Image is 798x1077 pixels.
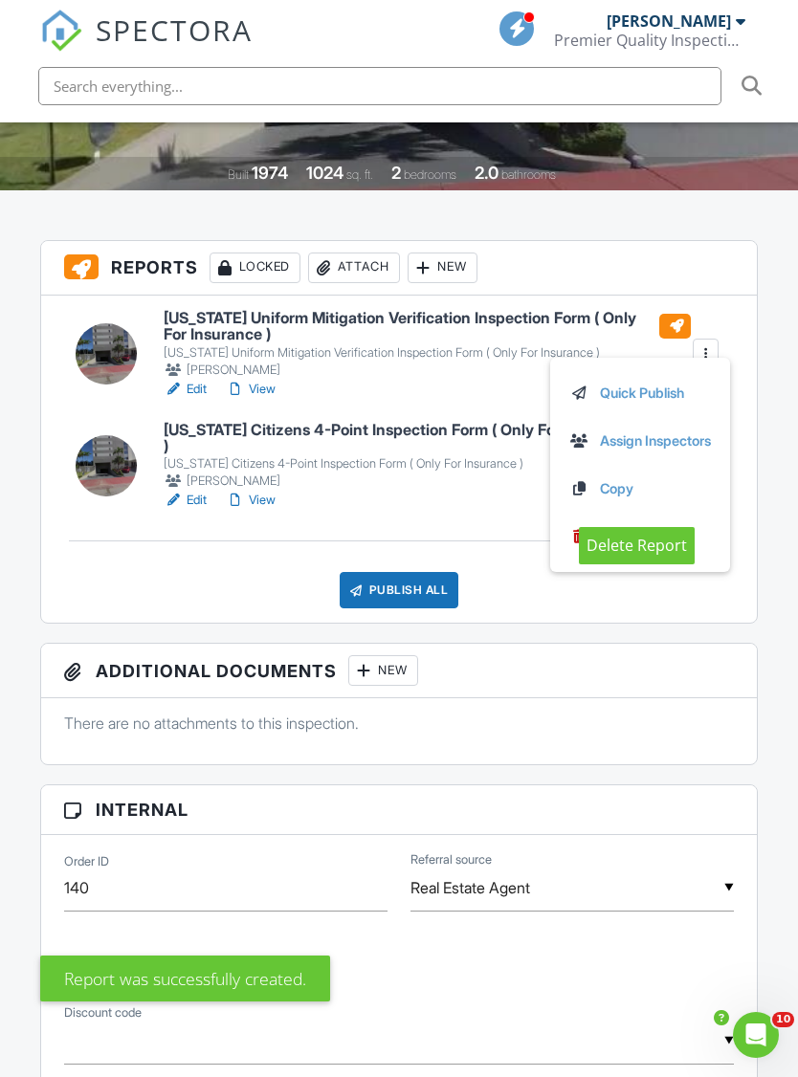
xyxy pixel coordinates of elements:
[306,163,344,183] div: 1024
[569,478,711,499] a: Copy
[40,956,330,1001] div: Report was successfully created.
[348,655,418,686] div: New
[252,163,288,183] div: 1974
[569,430,711,451] a: Assign Inspectors
[164,491,207,510] a: Edit
[64,853,109,870] label: Order ID
[772,1012,794,1027] span: 10
[164,345,691,361] div: [US_STATE] Uniform Mitigation Verification Inspection Form ( Only For Insurance )
[569,526,711,547] a: Delete
[164,456,686,472] div: [US_STATE] Citizens 4-Point Inspection Form ( Only For Insurance )
[410,851,492,868] label: Referral source
[96,10,253,50] span: SPECTORA
[226,380,276,399] a: View
[569,383,711,404] a: Quick Publish
[346,167,373,182] span: sq. ft.
[554,31,745,50] div: Premier Quality Inspections
[228,167,249,182] span: Built
[41,644,758,698] h3: Additional Documents
[41,785,758,835] h3: Internal
[164,422,686,492] a: [US_STATE] Citizens 4-Point Inspection Form ( Only For Insurance ) [US_STATE] Citizens 4-Point In...
[164,380,207,399] a: Edit
[308,253,400,283] div: Attach
[41,241,758,296] h3: Reports
[164,310,691,343] h6: [US_STATE] Uniform Mitigation Verification Inspection Form ( Only For Insurance )
[164,422,686,455] h6: [US_STATE] Citizens 4-Point Inspection Form ( Only For Insurance )
[64,713,735,734] p: There are no attachments to this inspection.
[38,67,721,105] input: Search everything...
[164,472,686,491] div: [PERSON_NAME]
[40,10,82,52] img: The Best Home Inspection Software - Spectora
[210,253,300,283] div: Locked
[404,167,456,182] span: bedrooms
[64,1004,142,1022] label: Discount code
[475,163,499,183] div: 2.0
[408,253,477,283] div: New
[40,26,253,66] a: SPECTORA
[340,572,459,608] div: Publish All
[164,310,691,380] a: [US_STATE] Uniform Mitigation Verification Inspection Form ( Only For Insurance ) [US_STATE] Unif...
[391,163,401,183] div: 2
[600,526,640,547] div: Delete
[501,167,556,182] span: bathrooms
[226,491,276,510] a: View
[607,11,731,31] div: [PERSON_NAME]
[733,1012,779,1058] iframe: Intercom live chat
[164,361,691,380] div: [PERSON_NAME]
